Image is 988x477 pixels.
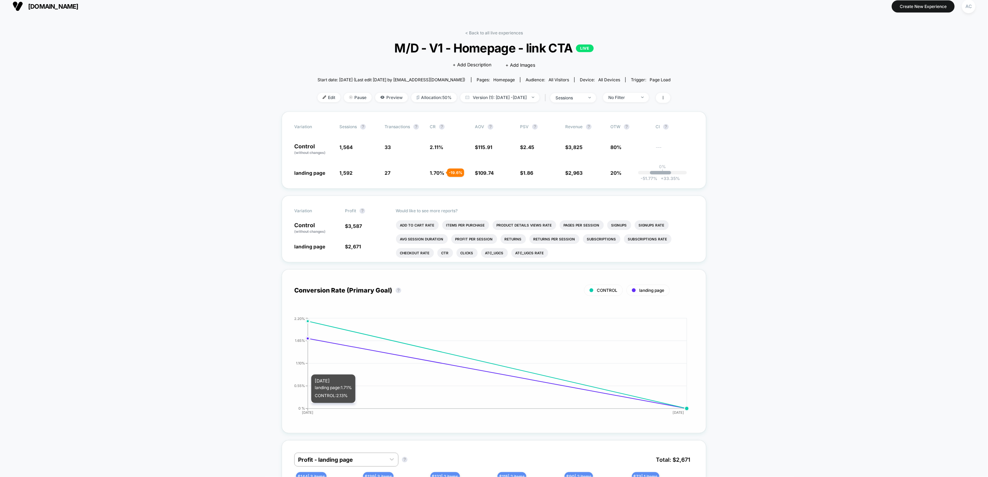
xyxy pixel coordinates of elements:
[892,0,955,13] button: Create New Experience
[287,316,687,421] div: CONVERSION_RATE
[520,170,533,176] span: $
[294,170,325,176] span: landing page
[396,288,401,293] button: ?
[659,164,666,169] p: 0%
[302,410,314,414] tspan: [DATE]
[565,144,583,150] span: $
[598,77,620,82] span: all devices
[568,170,583,176] span: 2,963
[323,96,326,99] img: edit
[662,169,663,174] p: |
[523,144,534,150] span: 2.45
[375,93,408,102] span: Preview
[348,244,361,249] span: 2,671
[652,453,694,467] span: Total: $ 2,671
[344,93,372,102] span: Pause
[475,144,492,150] span: $
[493,220,556,230] li: Product Details Views Rate
[635,220,669,230] li: Signups Rate
[624,234,672,244] li: Subscriptions Rate
[532,124,538,130] button: ?
[658,176,680,181] span: 33.35 %
[294,124,332,130] span: Variation
[568,144,583,150] span: 3,825
[339,144,353,150] span: 1,564
[360,208,365,214] button: ?
[294,244,325,249] span: landing page
[456,248,478,258] li: Clicks
[339,124,357,129] span: Sessions
[493,77,515,82] span: homepage
[28,3,79,10] span: [DOMAIN_NAME]
[610,124,649,130] span: OTW
[385,124,410,129] span: Transactions
[475,124,484,129] span: AOV
[396,220,439,230] li: Add To Cart Rate
[549,77,569,82] span: All Visitors
[526,77,569,82] div: Audience:
[465,30,523,35] a: < Back to all live experiences
[466,96,469,99] img: calendar
[529,234,579,244] li: Returns Per Session
[673,410,684,414] tspan: [DATE]
[294,222,338,234] p: Control
[385,144,391,150] span: 33
[478,144,492,150] span: 115.91
[656,145,694,155] span: ---
[656,124,694,130] span: CI
[402,457,407,462] button: ?
[565,124,583,129] span: Revenue
[576,44,593,52] p: LIVE
[641,97,644,98] img: end
[574,77,625,82] span: Device:
[430,124,436,129] span: CR
[610,170,621,176] span: 20%
[475,170,494,176] span: $
[345,244,361,249] span: $
[488,124,493,130] button: ?
[481,248,508,258] li: Atc_ugcs
[501,234,526,244] li: Returns
[385,170,390,176] span: 27
[511,248,548,258] li: Atc_ugcs Rate
[447,168,464,177] div: - 19.6 %
[294,384,305,388] tspan: 0.55%
[294,229,326,233] span: (without changes)
[661,176,664,181] span: +
[439,124,445,130] button: ?
[437,248,453,258] li: Ctr
[588,97,591,98] img: end
[13,1,23,11] img: Visually logo
[478,170,494,176] span: 109.74
[295,338,305,343] tspan: 1.65%
[631,77,670,82] div: Trigger:
[348,223,362,229] span: 3,587
[396,234,448,244] li: Avg Session Duration
[451,234,497,244] li: Profit Per Session
[296,361,305,365] tspan: 1.10%
[417,96,419,99] img: rebalance
[430,170,444,176] span: 1.70 %
[586,124,592,130] button: ?
[460,93,540,102] span: Version (1): [DATE] - [DATE]
[294,143,332,155] p: Control
[396,208,694,213] p: Would like to see more reports?
[520,144,534,150] span: $
[560,220,604,230] li: Pages Per Session
[318,77,465,82] span: Start date: [DATE] (Last edit [DATE] by [EMAIL_ADDRESS][DOMAIN_NAME])
[543,93,550,103] span: |
[453,61,492,68] span: + Add Description
[294,150,326,155] span: (without changes)
[318,93,340,102] span: Edit
[583,234,620,244] li: Subscriptions
[650,77,670,82] span: Page Load
[430,144,443,150] span: 2.11 %
[663,124,669,130] button: ?
[505,62,535,68] span: + Add Images
[639,288,664,293] span: landing page
[345,223,362,229] span: $
[294,208,332,214] span: Variation
[624,124,629,130] button: ?
[607,220,631,230] li: Signups
[396,248,434,258] li: Checkout Rate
